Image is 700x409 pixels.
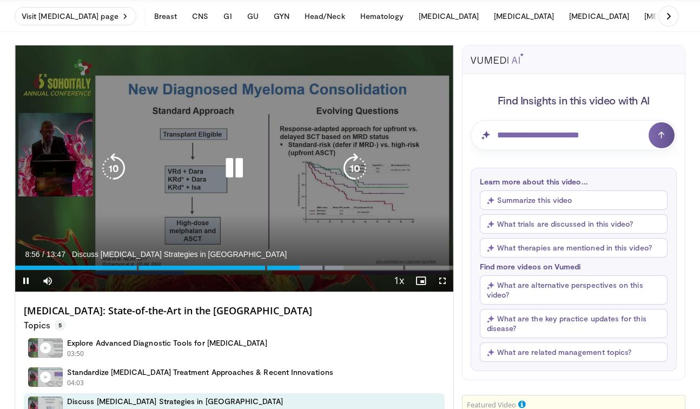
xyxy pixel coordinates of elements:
[480,342,668,362] button: What are related management topics?
[480,238,668,258] button: What therapies are mentioned in this video?
[487,5,560,27] button: [MEDICAL_DATA]
[298,5,352,27] button: Head/Neck
[24,305,445,317] h4: [MEDICAL_DATA]: State-of-the-Art in the [GEOGRAPHIC_DATA]
[25,250,39,259] span: 8:56
[37,270,58,292] button: Mute
[563,5,636,27] button: [MEDICAL_DATA]
[67,338,267,348] h4: Explore Advanced Diagnostic Tools for [MEDICAL_DATA]
[412,5,485,27] button: [MEDICAL_DATA]
[67,349,84,359] p: 03:50
[480,214,668,234] button: What trials are discussed in this video?
[410,270,432,292] button: Enable picture-in-picture mode
[241,5,265,27] button: GU
[47,250,65,259] span: 13:47
[72,249,287,259] span: Discuss [MEDICAL_DATA] Strategies in [GEOGRAPHIC_DATA]
[54,320,66,331] span: 5
[480,309,668,338] button: What are the key practice updates for this disease?
[67,378,84,388] p: 04:03
[388,270,410,292] button: Playback Rate
[354,5,411,27] button: Hematology
[480,177,668,186] p: Learn more about this video...
[148,5,183,27] button: Breast
[24,320,66,331] p: Topics
[480,275,668,305] button: What are alternative perspectives on this video?
[15,266,453,270] div: Progress Bar
[471,53,524,64] img: vumedi-ai-logo.svg
[15,7,136,25] a: Visit [MEDICAL_DATA] page
[480,190,668,210] button: Summarize this video
[217,5,238,27] button: GI
[67,367,333,377] h4: Standardize [MEDICAL_DATA] Treatment Approaches & Recent Innovations
[471,93,677,107] h4: Find Insights in this video with AI
[480,262,668,271] p: Find more videos on Vumedi
[42,250,44,259] span: /
[267,5,296,27] button: GYN
[67,397,283,406] h4: Discuss [MEDICAL_DATA] Strategies in [GEOGRAPHIC_DATA]
[186,5,215,27] button: CNS
[15,45,453,292] video-js: Video Player
[471,120,677,150] input: Question for AI
[15,270,37,292] button: Pause
[432,270,453,292] button: Fullscreen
